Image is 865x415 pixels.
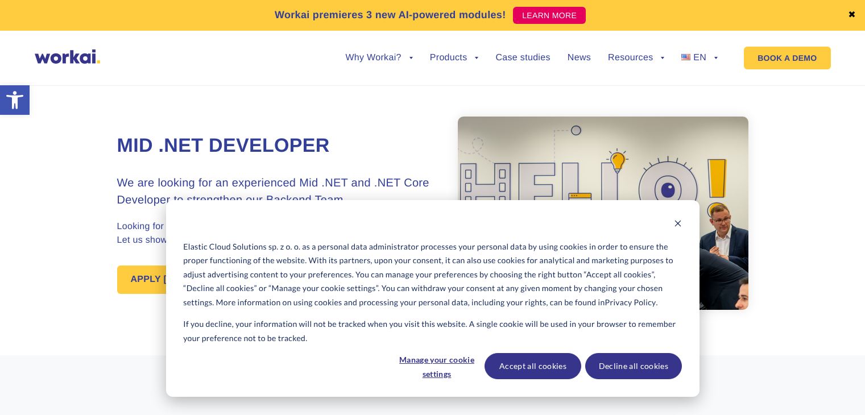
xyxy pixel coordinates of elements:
p: Elastic Cloud Solutions sp. z o. o. as a personal data administrator processes your personal data... [183,240,681,310]
a: LEARN MORE [513,7,586,24]
button: Decline all cookies [585,353,682,379]
a: Case studies [495,53,550,63]
a: Products [430,53,479,63]
button: Dismiss cookie banner [674,218,682,232]
a: ✖ [848,11,856,20]
p: If you decline, your information will not be tracked when you visit this website. A single cookie... [183,317,681,345]
span: EN [693,53,706,63]
h3: We are looking for an experienced Mid .NET and .NET Core Developer to strengthen our Backend Team. [117,175,433,209]
h1: Mid .NET Developer [117,133,433,159]
a: Why Workai? [345,53,412,63]
p: Looking for new challenges or just tired of a boring software house reality? Let us show you what... [117,220,433,247]
a: APPLY [DATE]! [117,265,212,294]
button: Manage your cookie settings [393,353,481,379]
a: BOOK A DEMO [744,47,830,69]
a: News [568,53,591,63]
p: Workai premieres 3 new AI-powered modules! [275,7,506,23]
a: Privacy Policy [605,296,656,310]
button: Accept all cookies [485,353,581,379]
div: Cookie banner [166,200,700,397]
a: Resources [608,53,664,63]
